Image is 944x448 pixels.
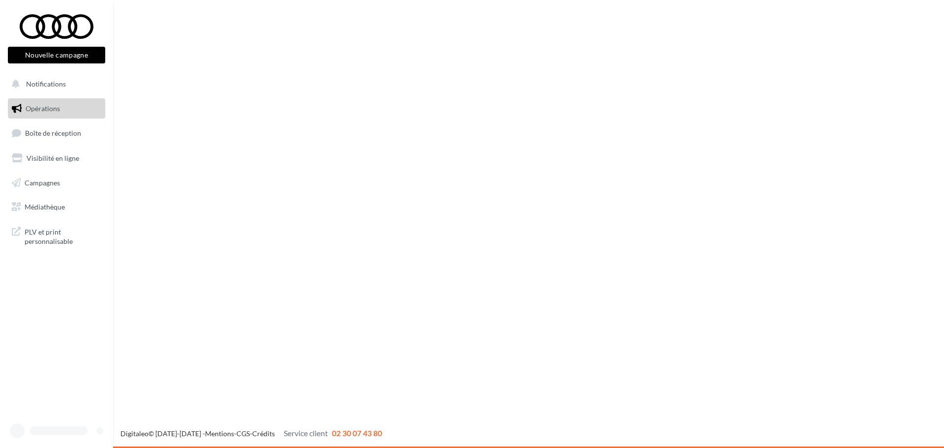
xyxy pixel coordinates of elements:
span: Médiathèque [25,203,65,211]
span: © [DATE]-[DATE] - - - [120,429,382,438]
span: PLV et print personnalisable [25,225,101,246]
span: 02 30 07 43 80 [332,428,382,438]
a: PLV et print personnalisable [6,221,107,250]
a: Boîte de réception [6,122,107,144]
span: Notifications [26,80,66,88]
a: Digitaleo [120,429,148,438]
button: Notifications [6,74,103,94]
a: Mentions [205,429,234,438]
a: Crédits [252,429,275,438]
a: Médiathèque [6,197,107,217]
span: Visibilité en ligne [27,154,79,162]
span: Boîte de réception [25,129,81,137]
a: Opérations [6,98,107,119]
span: Campagnes [25,178,60,186]
a: Campagnes [6,173,107,193]
span: Opérations [26,104,60,113]
a: CGS [236,429,250,438]
a: Visibilité en ligne [6,148,107,169]
button: Nouvelle campagne [8,47,105,63]
span: Service client [284,428,328,438]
